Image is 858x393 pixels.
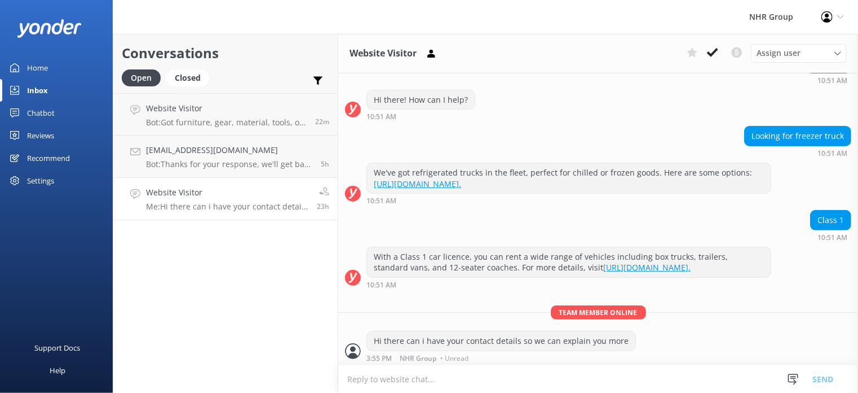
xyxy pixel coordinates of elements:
[551,305,646,320] span: Team member online
[366,198,396,204] strong: 10:51 AM
[366,355,392,362] strong: 3:55 PM
[366,113,396,120] strong: 10:51 AM
[366,281,771,289] div: Sep 30 2025 10:51am (UTC +13:00) Pacific/Auckland
[166,69,209,86] div: Closed
[366,112,475,120] div: Sep 30 2025 10:51am (UTC +13:00) Pacific/Auckland
[400,355,436,362] span: NHR Group
[811,211,851,230] div: Class 1
[113,93,338,136] a: Website VisitorBot:Got furniture, gear, material, tools, or freight to move? Take our quiz to fin...
[817,77,847,84] strong: 10:51 AM
[367,163,771,193] div: We've got refrigerated trucks in the fleet, perfect for chilled or frozen goods. Here are some op...
[113,136,338,178] a: [EMAIL_ADDRESS][DOMAIN_NAME]Bot:Thanks for your response, we'll get back to you as soon as we can...
[122,71,166,84] a: Open
[146,159,312,169] p: Bot: Thanks for your response, we'll get back to you as soon as we can during opening hours.
[50,359,65,382] div: Help
[27,147,70,169] div: Recommend
[315,117,329,126] span: Oct 01 2025 03:06pm (UTC +13:00) Pacific/Auckland
[27,169,54,192] div: Settings
[751,44,847,62] div: Assign User
[122,42,329,64] h2: Conversations
[113,178,338,220] a: Website VisitorMe:Hi there can i have your contact details so we can explain you more23h
[146,202,308,212] p: Me: Hi there can i have your contact details so we can explain you more
[146,117,307,128] p: Bot: Got furniture, gear, material, tools, or freight to move? Take our quiz to find the best veh...
[27,79,48,102] div: Inbox
[367,247,771,277] div: With a Class 1 car licence, you can rent a wide range of vehicles including box trucks, trailers,...
[146,144,312,156] h4: [EMAIL_ADDRESS][DOMAIN_NAME]
[367,331,635,351] div: Hi there can i have your contact details so we can explain you more
[321,159,329,169] span: Oct 01 2025 10:21am (UTC +13:00) Pacific/Auckland
[745,126,851,146] div: Looking for freezer truck
[317,202,329,211] span: Sep 30 2025 03:55pm (UTC +13:00) Pacific/Auckland
[122,69,161,86] div: Open
[603,262,691,273] a: [URL][DOMAIN_NAME].
[35,337,81,359] div: Support Docs
[27,56,48,79] div: Home
[757,47,800,59] span: Assign user
[366,282,396,289] strong: 10:51 AM
[146,186,308,199] h4: Website Visitor
[27,124,54,147] div: Reviews
[367,90,475,110] div: Hi there! How can I help?
[350,46,417,61] h3: Website Visitor
[146,102,307,115] h4: Website Visitor
[366,197,771,204] div: Sep 30 2025 10:51am (UTC +13:00) Pacific/Auckland
[374,178,461,189] a: [URL][DOMAIN_NAME].
[17,19,82,38] img: yonder-white-logo.png
[166,71,215,84] a: Closed
[806,76,851,84] div: Sep 30 2025 10:51am (UTC +13:00) Pacific/Auckland
[366,354,636,362] div: Sep 30 2025 03:55pm (UTC +13:00) Pacific/Auckland
[440,355,468,362] span: • Unread
[817,234,847,241] strong: 10:51 AM
[810,233,851,241] div: Sep 30 2025 10:51am (UTC +13:00) Pacific/Auckland
[744,149,851,157] div: Sep 30 2025 10:51am (UTC +13:00) Pacific/Auckland
[27,102,55,124] div: Chatbot
[817,150,847,157] strong: 10:51 AM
